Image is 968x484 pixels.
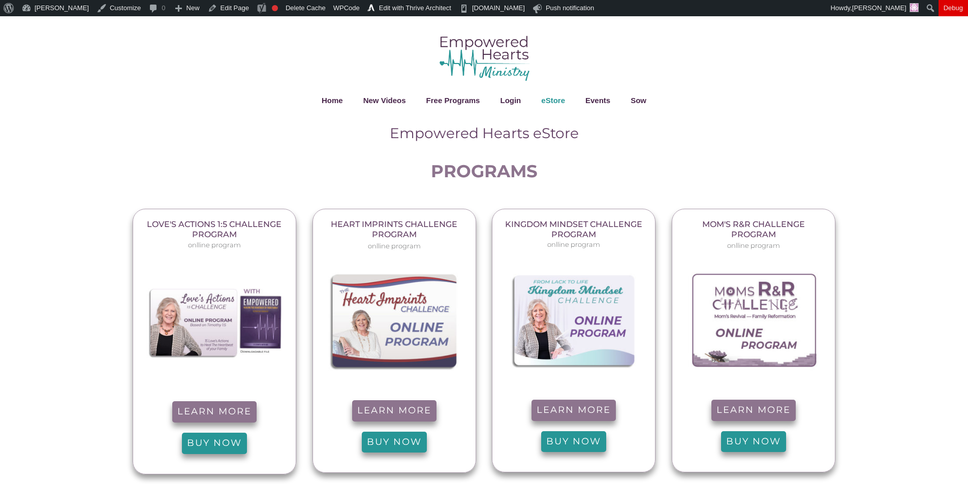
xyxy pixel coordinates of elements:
p: onlline program [143,239,286,251]
span: BUY NOW [726,436,781,447]
a: Free Programs [426,93,480,108]
a: BUY NOW [541,431,606,453]
img: 1 5 Challenge Empowered 3 [146,267,284,381]
a: New Videos [363,93,406,108]
span: BUY NOW [546,436,601,447]
a: Learn more [172,401,257,423]
span: Mom's R&R Challenge Program [702,219,805,239]
div: Focus keyphrase not set [272,5,278,11]
span: BUY NOW [187,438,242,449]
a: Learn more [532,400,616,421]
span: Learn more [537,405,611,416]
a: BUY NOW [721,431,786,453]
span: Love's Actions 1:5 Challenge Program [147,219,282,239]
span: Learn more [716,405,791,416]
a: Sow [631,93,646,108]
strong: PRograms [431,160,538,182]
img: MRR Product Imageline [688,272,820,371]
a: Learn more [711,400,796,421]
a: Learn more [352,400,436,422]
a: Login [500,93,521,108]
a: BUY NOW [362,432,427,453]
img: HI Challenge Product 1 [328,273,460,371]
a: Events [585,93,610,108]
a: Home [322,93,343,108]
span: BUY NOW [367,437,422,448]
img: KingdomMindset Product 0 [510,274,638,369]
span: Heart Imprints Challenge Program [331,219,457,239]
a: BUY NOW [182,433,247,454]
p: onlline program [503,239,645,250]
span: Learn more [177,406,252,417]
span: Learn more [357,405,431,416]
a: eStore [541,93,565,108]
p: Empowered Hearts eStore [1,113,967,153]
span: Kingdom Mindset Challenge Program [505,219,642,239]
p: onlline program [323,240,465,252]
img: empowered hearts ministry [439,34,530,82]
p: onlline program [682,240,825,251]
span: [PERSON_NAME] [852,4,907,12]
